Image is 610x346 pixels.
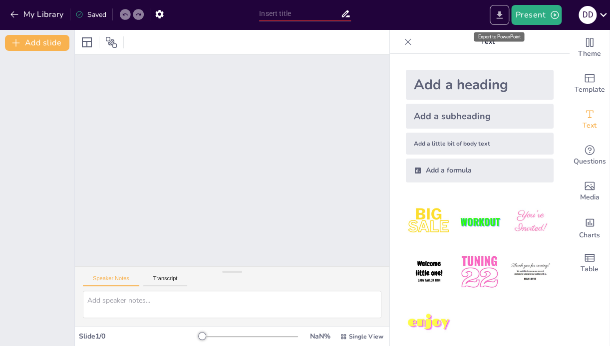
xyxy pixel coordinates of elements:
div: Change the overall theme [570,30,610,66]
span: Questions [574,156,606,167]
div: Add a formula [406,159,554,182]
img: 6.jpeg [507,249,554,295]
div: Add ready made slides [570,66,610,102]
span: Template [575,84,605,95]
div: Export to PowerPoint [474,32,524,41]
div: Add text boxes [570,102,610,138]
div: D D [579,6,597,24]
button: Speaker Notes [83,275,139,286]
img: 5.jpeg [456,249,503,295]
img: 2.jpeg [456,198,503,245]
span: Theme [578,48,601,59]
button: D D [579,5,597,25]
button: My Library [7,6,68,22]
div: NaN % [308,332,332,341]
div: Get real-time input from your audience [570,138,610,173]
span: Media [580,192,600,203]
button: Transcript [143,275,188,286]
div: Add a table [570,245,610,281]
div: Add a little bit of body text [406,133,554,155]
span: Table [581,264,599,275]
p: Text [416,30,560,54]
span: Position [105,36,117,48]
div: Add a subheading [406,104,554,129]
span: Charts [579,230,600,241]
div: Saved [75,10,106,19]
div: Layout [79,34,95,50]
button: Present [511,5,561,25]
button: Add slide [5,35,69,51]
input: Insert title [259,6,340,21]
div: Slide 1 / 0 [79,332,202,341]
span: Text [583,120,597,131]
button: Export to PowerPoint [490,5,509,25]
img: 1.jpeg [406,198,452,245]
img: 4.jpeg [406,249,452,295]
img: 3.jpeg [507,198,554,245]
div: Add charts and graphs [570,209,610,245]
div: Add a heading [406,70,554,100]
div: Add images, graphics, shapes or video [570,173,610,209]
span: Single View [349,333,383,341]
img: 7.jpeg [406,300,452,346]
